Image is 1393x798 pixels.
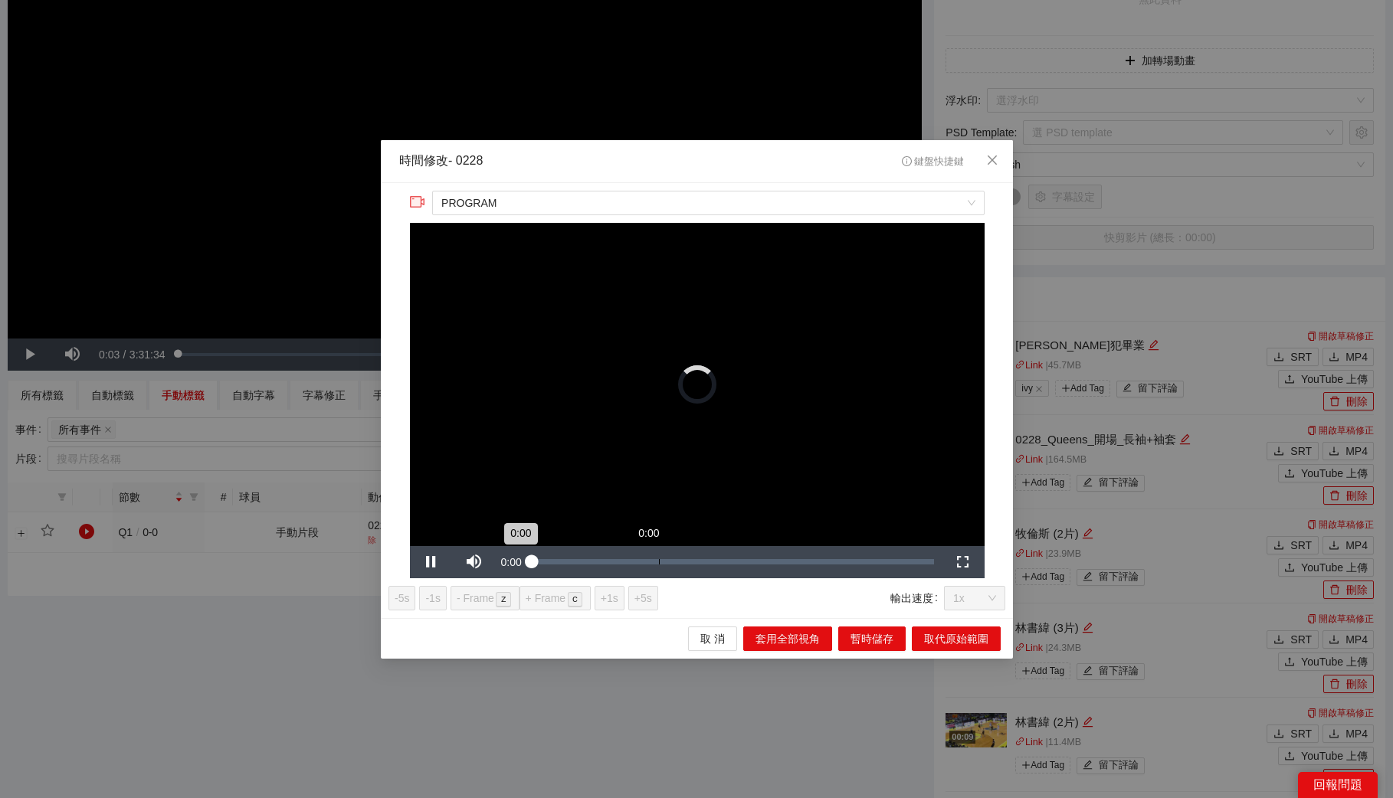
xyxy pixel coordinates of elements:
span: 暫時儲存 [851,630,893,646]
span: 鍵盤快捷鍵 [901,156,963,167]
span: close [986,154,998,166]
button: 取 消 [688,626,737,650]
span: 1x [953,586,996,609]
div: 回報問題 [1298,772,1378,798]
span: 取代原始範圍 [924,630,988,646]
button: Fullscreen [941,545,984,577]
button: Close [972,140,1013,182]
span: 0:00 [500,555,521,567]
button: Mute [452,545,495,577]
span: PROGRAM [441,191,975,214]
button: - Framez [450,585,519,610]
button: 套用全部視角 [743,626,832,650]
span: info-circle [901,156,911,166]
button: -5s [388,585,415,610]
button: +1s [594,585,624,610]
button: Pause [409,545,452,577]
button: +5s [628,585,657,610]
button: + Framec [519,585,590,610]
div: 時間修改 - 0228 [399,152,483,170]
div: Video Player [409,223,984,546]
button: -1s [419,585,446,610]
div: Progress Bar [531,559,933,564]
button: 暫時儲存 [838,626,906,650]
button: 取代原始範圍 [912,626,1001,650]
span: 取 消 [700,630,725,646]
span: video-camera [409,194,424,209]
label: 輸出速度 [890,585,944,610]
span: 套用全部視角 [755,630,820,646]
